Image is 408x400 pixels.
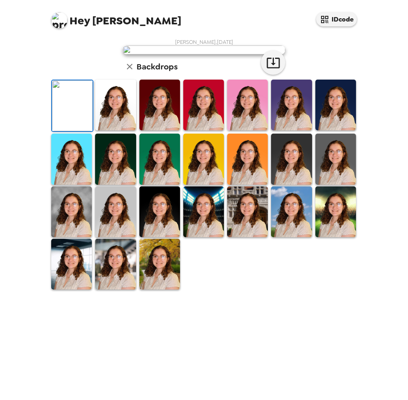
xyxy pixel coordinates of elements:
img: profile pic [51,12,67,28]
h6: Backdrops [137,60,178,73]
span: [PERSON_NAME] [51,8,181,26]
img: user [123,45,285,54]
img: Original [52,80,93,131]
button: IDcode [316,12,357,26]
span: [PERSON_NAME] , [DATE] [175,39,233,45]
span: Hey [69,13,90,28]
